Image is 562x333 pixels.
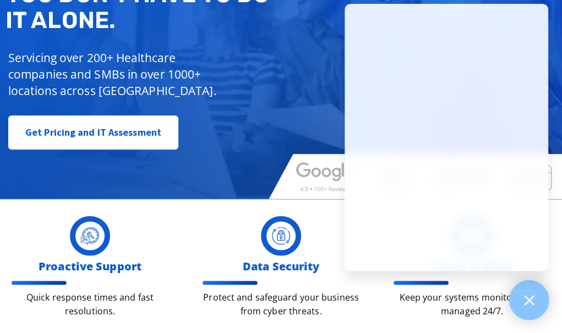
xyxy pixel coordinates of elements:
[11,291,169,319] p: Quick response times and fast resolutions.
[11,281,68,284] img: divider
[25,121,161,143] span: Get Pricing and IT Assessment
[393,281,450,284] img: divider
[393,261,551,272] h2: Peace of Mind
[393,291,551,319] p: Keep your systems monitored and managed 24/7.
[345,4,548,271] iframe: Chatgenie Messenger
[202,281,259,284] img: divider
[272,227,290,245] img: Digacore Security
[8,49,236,99] p: Servicing over 200+ Healthcare companies and SMBs in over 1000+ locations across [GEOGRAPHIC_DATA].
[202,291,360,319] p: Protect and safeguard your business from cyber threats.
[81,227,99,245] img: Digacore 24 Support
[202,261,360,272] h2: Data Security
[11,261,169,272] h2: Proactive Support
[8,115,178,149] a: Get Pricing and IT Assessment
